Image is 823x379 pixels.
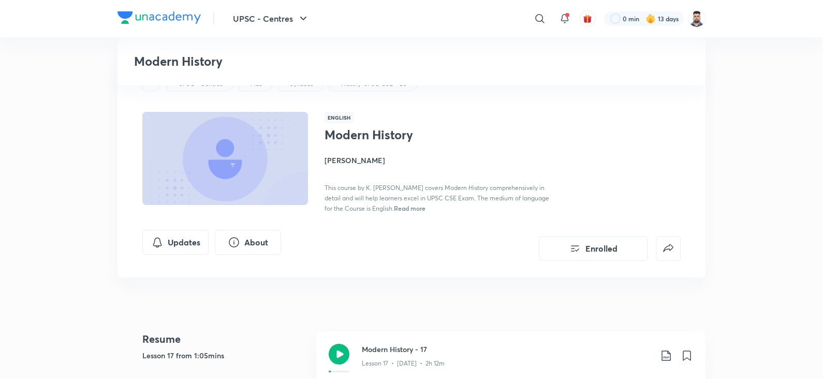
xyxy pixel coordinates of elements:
[656,236,681,261] button: false
[117,11,201,24] img: Company Logo
[325,155,556,166] h4: [PERSON_NAME]
[688,10,706,27] img: Maharaj Singh
[579,10,596,27] button: avatar
[142,350,308,361] h5: Lesson 17 from 1:05mins
[117,11,201,26] a: Company Logo
[539,236,648,261] button: Enrolled
[142,230,209,255] button: Updates
[227,8,316,29] button: UPSC - Centres
[325,127,494,142] h1: Modern History
[362,359,445,368] p: Lesson 17 • [DATE] • 2h 12m
[141,111,310,206] img: Thumbnail
[325,184,549,212] span: This course by K. [PERSON_NAME] covers Modern History comprehensively in detail and will help lea...
[142,331,308,347] h4: Resume
[362,344,652,355] h3: Modern History - 17
[394,204,425,212] span: Read more
[134,54,539,69] h3: Modern History
[215,230,281,255] button: About
[645,13,656,24] img: streak
[583,14,592,23] img: avatar
[325,112,354,123] span: English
